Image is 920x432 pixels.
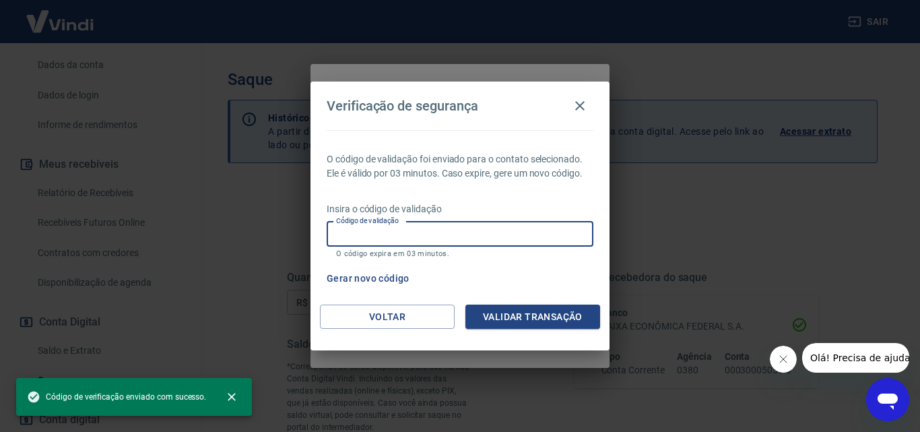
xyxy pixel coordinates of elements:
button: Validar transação [465,305,600,330]
span: Código de verificação enviado com sucesso. [27,390,206,404]
button: Voltar [320,305,455,330]
span: Olá! Precisa de ajuda? [8,9,113,20]
h4: Verificação de segurança [327,98,478,114]
label: Código de validação [336,216,399,226]
iframe: Fechar mensagem [770,346,797,373]
p: O código expira em 03 minutos. [336,249,584,258]
iframe: Botão para abrir a janela de mensagens [866,378,909,421]
iframe: Mensagem da empresa [802,343,909,373]
p: Insira o código de validação [327,202,593,216]
p: O código de validação foi enviado para o contato selecionado. Ele é válido por 03 minutos. Caso e... [327,152,593,181]
button: close [217,382,247,412]
button: Gerar novo código [321,266,415,291]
